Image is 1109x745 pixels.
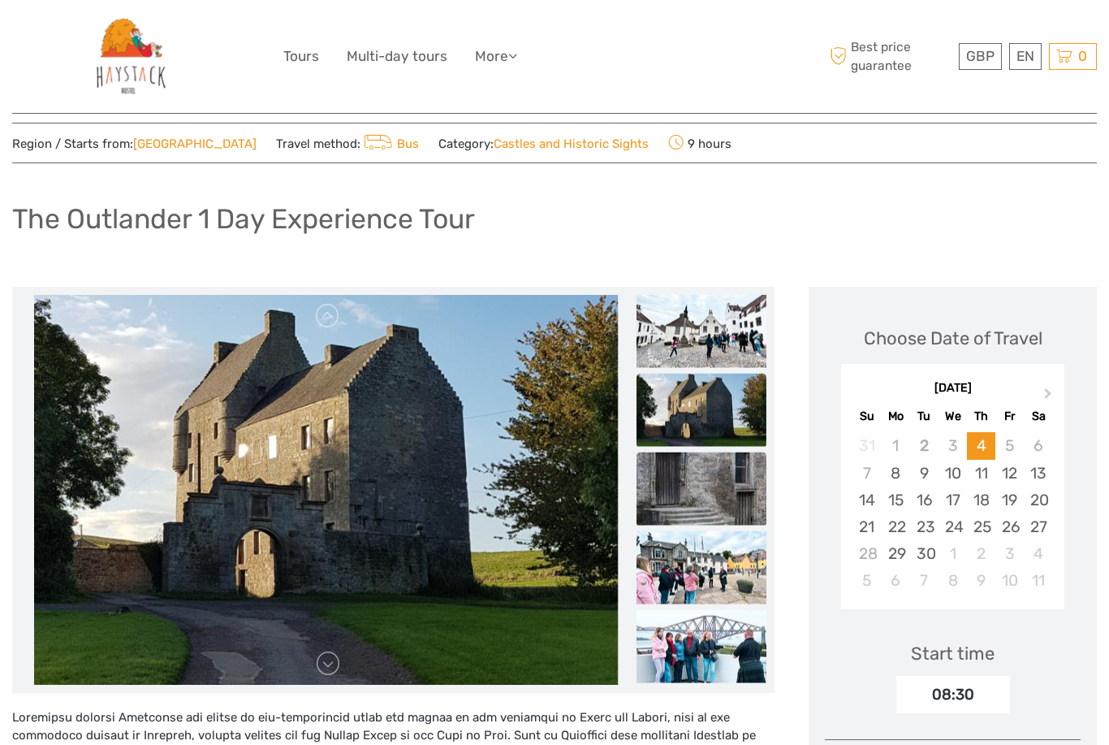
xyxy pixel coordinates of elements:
[967,487,995,513] div: Choose Thursday, September 18th, 2025
[995,540,1024,567] div: Choose Friday, October 3rd, 2025
[967,513,995,540] div: Choose Thursday, September 25th, 2025
[910,567,939,594] div: Choose Tuesday, October 7th, 2025
[636,610,766,683] img: a05383973d6e4cb28dd034abf8bc4630_slider_thumbnail.jpg
[882,405,910,427] div: Mo
[636,453,766,526] img: e3d2b0bb47624dedb202d36617479c48_slider_thumbnail.jpg
[133,136,257,151] a: [GEOGRAPHIC_DATA]
[911,641,995,666] div: Start time
[939,540,967,567] div: Choose Wednesday, October 1st, 2025
[187,25,206,45] button: Open LiveChat chat widget
[882,460,910,487] div: Choose Monday, September 8th, 2025
[910,487,939,513] div: Choose Tuesday, September 16th, 2025
[668,132,731,154] span: 9 hours
[1024,513,1052,540] div: Choose Saturday, September 27th, 2025
[967,432,995,459] div: Choose Thursday, September 4th, 2025
[852,405,881,427] div: Su
[852,432,881,459] div: Not available Sunday, August 31st, 2025
[995,405,1024,427] div: Fr
[852,487,881,513] div: Choose Sunday, September 14th, 2025
[636,295,766,368] img: 5ac150d854c844f5a28115ff4206bb67_slider_thumbnail.jpg
[882,487,910,513] div: Choose Monday, September 15th, 2025
[494,136,649,151] a: Castles and Historic Sights
[636,374,766,447] img: a4e5db0dd8aa4e8ebb7c3f6579cd22f7_slider_thumbnail.jpg
[87,12,175,101] img: 1301-9aa44bc8-7d90-4b96-8d1a-1ed08fd096df_logo_big.jpg
[23,28,183,41] p: We're away right now. Please check back later!
[966,48,995,64] span: GBP
[995,567,1024,594] div: Choose Friday, October 10th, 2025
[846,432,1059,594] div: month 2025-09
[1024,540,1052,567] div: Choose Saturday, October 4th, 2025
[852,567,881,594] div: Choose Sunday, October 5th, 2025
[1024,405,1052,427] div: Sa
[347,45,447,68] a: Multi-day tours
[1037,384,1063,410] button: Next Month
[475,45,517,68] a: More
[995,487,1024,513] div: Choose Friday, September 19th, 2025
[1024,567,1052,594] div: Choose Saturday, October 11th, 2025
[841,380,1064,397] div: [DATE]
[864,326,1042,351] div: Choose Date of Travel
[34,295,619,685] img: a4e5db0dd8aa4e8ebb7c3f6579cd22f7_main_slider.jpg
[826,38,955,74] span: Best price guarantee
[1009,43,1042,70] div: EN
[852,460,881,487] div: Not available Sunday, September 7th, 2025
[438,136,649,153] span: Category:
[939,405,967,427] div: We
[852,540,881,567] div: Not available Sunday, September 28th, 2025
[995,460,1024,487] div: Choose Friday, September 12th, 2025
[910,513,939,540] div: Choose Tuesday, September 23rd, 2025
[1024,432,1052,459] div: Not available Saturday, September 6th, 2025
[939,567,967,594] div: Choose Wednesday, October 8th, 2025
[910,540,939,567] div: Choose Tuesday, September 30th, 2025
[12,136,257,153] span: Region / Starts from:
[896,676,1010,713] div: 08:30
[939,432,967,459] div: Not available Wednesday, September 3rd, 2025
[882,432,910,459] div: Not available Monday, September 1st, 2025
[967,460,995,487] div: Choose Thursday, September 11th, 2025
[967,405,995,427] div: Th
[939,513,967,540] div: Choose Wednesday, September 24th, 2025
[995,432,1024,459] div: Not available Friday, September 5th, 2025
[882,540,910,567] div: Choose Monday, September 29th, 2025
[1024,460,1052,487] div: Choose Saturday, September 13th, 2025
[360,136,419,151] a: Bus
[882,513,910,540] div: Choose Monday, September 22nd, 2025
[636,531,766,604] img: 96e85f2c70cd4ef1b044edad1e0d3a3c_slider_thumbnail.jpg
[939,487,967,513] div: Choose Wednesday, September 17th, 2025
[910,432,939,459] div: Not available Tuesday, September 2nd, 2025
[939,460,967,487] div: Choose Wednesday, September 10th, 2025
[910,460,939,487] div: Choose Tuesday, September 9th, 2025
[852,513,881,540] div: Choose Sunday, September 21st, 2025
[276,132,419,154] span: Travel method:
[1024,487,1052,513] div: Choose Saturday, September 20th, 2025
[967,540,995,567] div: Choose Thursday, October 2nd, 2025
[283,45,319,68] a: Tours
[967,567,995,594] div: Choose Thursday, October 9th, 2025
[12,202,475,236] h1: The Outlander 1 Day Experience Tour
[882,567,910,594] div: Choose Monday, October 6th, 2025
[995,513,1024,540] div: Choose Friday, September 26th, 2025
[910,405,939,427] div: Tu
[1076,48,1090,64] span: 0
